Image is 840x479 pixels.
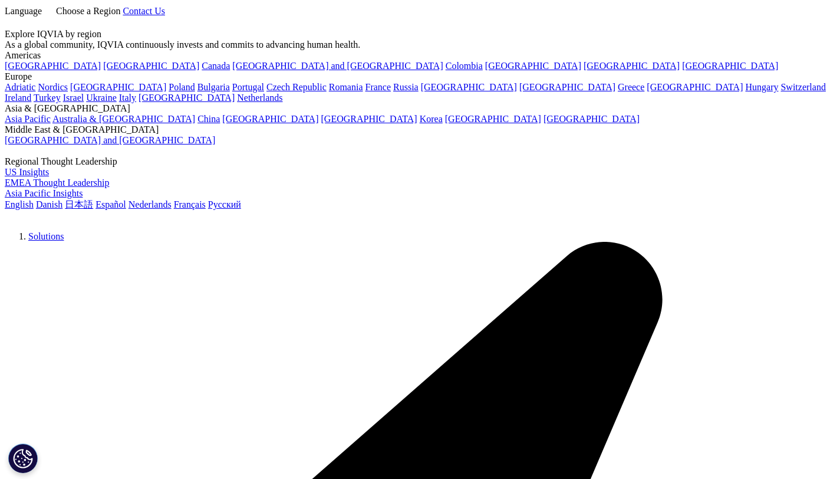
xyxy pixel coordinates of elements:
[63,93,84,103] a: Israel
[5,124,835,135] div: Middle East & [GEOGRAPHIC_DATA]
[5,114,51,124] a: Asia Pacific
[365,82,391,92] a: France
[5,82,35,92] a: Adriatic
[647,82,743,92] a: [GEOGRAPHIC_DATA]
[5,29,835,40] div: Explore IQVIA by region
[519,82,615,92] a: [GEOGRAPHIC_DATA]
[321,114,417,124] a: [GEOGRAPHIC_DATA]
[8,444,38,473] button: Postavke za kolačiće
[5,40,835,50] div: As a global community, IQVIA continuously invests and commits to advancing human health.
[5,178,109,188] a: EMEA Thought Leadership
[5,6,42,16] span: Language
[5,71,835,82] div: Europe
[543,114,640,124] a: [GEOGRAPHIC_DATA]
[266,82,327,92] a: Czech Republic
[36,199,62,209] a: Danish
[208,199,241,209] a: Русский
[139,93,235,103] a: [GEOGRAPHIC_DATA]
[56,6,120,16] span: Choose a Region
[5,61,101,71] a: [GEOGRAPHIC_DATA]
[129,199,172,209] a: Nederlands
[232,61,443,71] a: [GEOGRAPHIC_DATA] and [GEOGRAPHIC_DATA]
[119,93,136,103] a: Italy
[95,199,126,209] a: Español
[5,167,49,177] a: US Insights
[780,82,825,92] a: Switzerland
[232,82,264,92] a: Portugal
[169,82,195,92] a: Poland
[445,114,541,124] a: [GEOGRAPHIC_DATA]
[65,199,93,209] a: 日本語
[123,6,165,16] a: Contact Us
[5,199,34,209] a: English
[485,61,581,71] a: [GEOGRAPHIC_DATA]
[421,82,517,92] a: [GEOGRAPHIC_DATA]
[174,199,206,209] a: Français
[682,61,778,71] a: [GEOGRAPHIC_DATA]
[618,82,644,92] a: Greece
[52,114,195,124] a: Australia & [GEOGRAPHIC_DATA]
[197,82,230,92] a: Bulgaria
[237,93,282,103] a: Netherlands
[420,114,443,124] a: Korea
[38,82,68,92] a: Nordics
[34,93,61,103] a: Turkey
[393,82,419,92] a: Russia
[222,114,318,124] a: [GEOGRAPHIC_DATA]
[70,82,166,92] a: [GEOGRAPHIC_DATA]
[5,50,835,61] div: Americas
[202,61,230,71] a: Canada
[584,61,680,71] a: [GEOGRAPHIC_DATA]
[197,114,220,124] a: China
[5,93,31,103] a: Ireland
[329,82,363,92] a: Romania
[86,93,117,103] a: Ukraine
[103,61,199,71] a: [GEOGRAPHIC_DATA]
[5,188,83,198] a: Asia Pacific Insights
[28,231,64,241] a: Solutions
[5,156,835,167] div: Regional Thought Leadership
[745,82,778,92] a: Hungary
[5,103,835,114] div: Asia & [GEOGRAPHIC_DATA]
[5,135,215,145] a: [GEOGRAPHIC_DATA] and [GEOGRAPHIC_DATA]
[446,61,483,71] a: Colombia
